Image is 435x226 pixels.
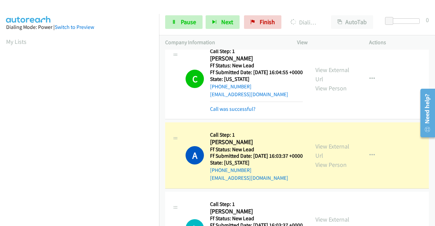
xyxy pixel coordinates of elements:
[6,38,27,46] a: My Lists
[244,15,281,29] a: Finish
[315,142,349,159] a: View External Url
[210,175,288,181] a: [EMAIL_ADDRESS][DOMAIN_NAME]
[181,18,196,26] span: Pause
[210,201,303,208] h5: Call Step: 1
[388,18,420,24] div: Delay between calls (in seconds)
[165,38,285,47] p: Company Information
[315,66,349,83] a: View External Url
[260,18,275,26] span: Finish
[315,161,347,169] a: View Person
[55,24,94,30] a: Switch to Preview
[221,18,233,26] span: Next
[165,15,203,29] a: Pause
[210,159,303,166] h5: State: [US_STATE]
[210,146,303,153] h5: Ff Status: New Lead
[210,69,303,76] h5: Ff Submitted Date: [DATE] 16:04:55 +0000
[210,215,303,222] h5: Ff Status: New Lead
[416,86,435,140] iframe: Resource Center
[186,70,204,88] h1: C
[210,138,301,146] h2: [PERSON_NAME]
[210,167,251,173] a: [PHONE_NUMBER]
[210,153,303,159] h5: Ff Submitted Date: [DATE] 16:03:37 +0000
[426,15,429,24] div: 0
[210,91,288,98] a: [EMAIL_ADDRESS][DOMAIN_NAME]
[315,84,347,92] a: View Person
[297,38,357,47] p: View
[210,48,303,55] h5: Call Step: 1
[210,62,303,69] h5: Ff Status: New Lead
[369,38,429,47] p: Actions
[210,55,301,63] h2: [PERSON_NAME]
[6,23,153,31] div: Dialing Mode: Power |
[331,15,373,29] button: AutoTab
[186,146,204,164] h1: A
[291,18,319,27] p: Dialing [PERSON_NAME]
[210,208,301,215] h2: [PERSON_NAME]
[210,83,251,90] a: [PHONE_NUMBER]
[210,76,303,83] h5: State: [US_STATE]
[206,15,240,29] button: Next
[210,132,303,138] h5: Call Step: 1
[210,106,256,112] a: Call was successful?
